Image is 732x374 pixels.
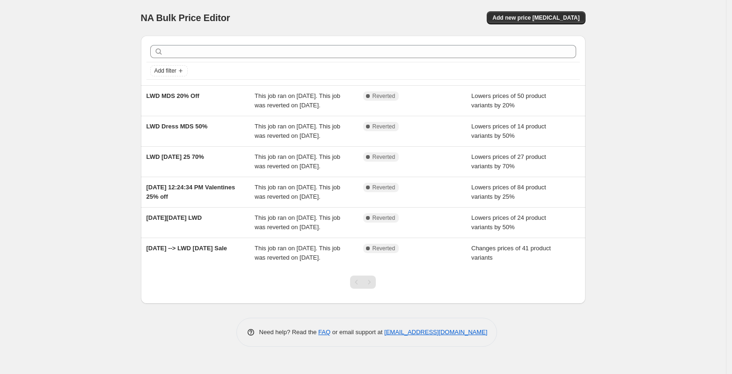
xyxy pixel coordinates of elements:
span: Lowers prices of 84 product variants by 25% [471,184,546,200]
span: Lowers prices of 50 product variants by 20% [471,92,546,109]
span: NA Bulk Price Editor [141,13,230,23]
span: This job ran on [DATE]. This job was reverted on [DATE]. [255,153,340,170]
span: This job ran on [DATE]. This job was reverted on [DATE]. [255,123,340,139]
span: [DATE] --> LWD [DATE] Sale [146,245,227,252]
span: Need help? Read the [259,329,319,336]
span: Reverted [373,214,395,222]
a: [EMAIL_ADDRESS][DOMAIN_NAME] [384,329,487,336]
span: Changes prices of 41 product variants [471,245,551,261]
span: Reverted [373,184,395,191]
button: Add new price [MEDICAL_DATA] [487,11,585,24]
span: This job ran on [DATE]. This job was reverted on [DATE]. [255,245,340,261]
button: Add filter [150,65,188,76]
span: Reverted [373,153,395,161]
span: [DATE] 12:24:34 PM Valentines 25% off [146,184,235,200]
span: LWD Dress MDS 50% [146,123,208,130]
span: LWD MDS 20% Off [146,92,199,99]
span: LWD [DATE] 25 70% [146,153,204,160]
span: Add filter [154,67,176,75]
span: Reverted [373,92,395,100]
span: Lowers prices of 27 product variants by 70% [471,153,546,170]
span: Lowers prices of 24 product variants by 50% [471,214,546,231]
span: This job ran on [DATE]. This job was reverted on [DATE]. [255,184,340,200]
nav: Pagination [350,276,376,289]
a: FAQ [318,329,330,336]
span: Add new price [MEDICAL_DATA] [492,14,579,22]
span: This job ran on [DATE]. This job was reverted on [DATE]. [255,214,340,231]
span: This job ran on [DATE]. This job was reverted on [DATE]. [255,92,340,109]
span: Lowers prices of 14 product variants by 50% [471,123,546,139]
span: or email support at [330,329,384,336]
span: Reverted [373,245,395,252]
span: [DATE][DATE] LWD [146,214,202,221]
span: Reverted [373,123,395,130]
